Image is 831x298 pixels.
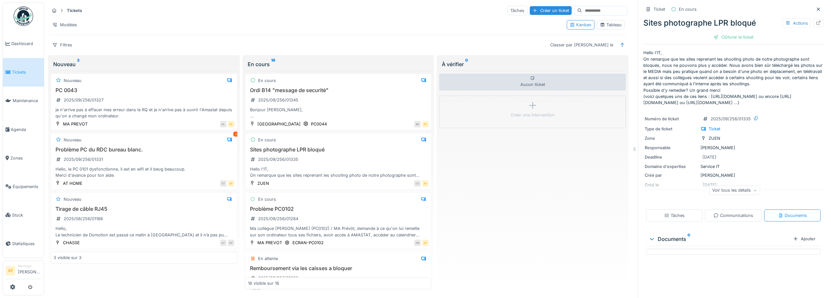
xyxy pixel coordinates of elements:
div: En cours [258,196,276,202]
li: AF [6,266,15,276]
div: ECRAN-PC0102 [292,240,324,246]
div: Kanban [570,22,591,28]
h3: Remboursement via les caisses a bloquer [248,265,429,271]
div: ZUEN [709,135,720,141]
div: 2 [233,132,239,137]
div: Ajouter [790,234,818,243]
div: 2025/08/256/01188 [64,216,103,222]
div: NB [414,240,421,246]
div: [GEOGRAPHIC_DATA] [257,121,301,127]
div: Deadline [645,154,698,160]
h3: Problème PC0102 [248,206,429,212]
h3: Tirage de câble RJ45 [54,206,234,212]
a: Zones [3,144,44,172]
div: Clôturer le ticket [711,33,756,42]
div: Ticket [653,6,665,12]
sup: 0 [688,235,690,243]
div: 2025/09/256/01335 [711,116,751,122]
span: Statistiques [12,241,41,247]
sup: 0 [465,60,468,68]
div: Responsable [645,145,698,151]
div: Classer par [PERSON_NAME] le [547,40,616,50]
a: Tickets [3,58,44,87]
span: Agenda [11,126,41,133]
a: Équipements [3,172,44,201]
div: Modèles [49,20,80,30]
li: [PERSON_NAME] [18,264,41,278]
div: Créer un ticket [530,6,572,15]
div: En cours [248,60,429,68]
div: Communications [713,212,753,219]
div: PC0044 [311,121,327,127]
h3: Problème PC du RDC bureau blanc. [54,147,234,153]
div: Nouveau [64,137,81,143]
div: MA PREVOT [257,240,282,246]
div: Hello l'IT, On remarque que les sites reprenant les shooting photo de notre photographe sont bloq... [248,166,429,178]
div: Documents [778,212,807,219]
div: AF [228,180,234,187]
strong: Tickets [64,7,85,14]
div: Actions [782,18,811,28]
div: Aucun ticket [439,74,626,90]
a: Stock [3,201,44,229]
div: Numéro de ticket [645,116,698,122]
div: CHASSE [63,240,80,246]
div: GP [228,240,234,246]
a: Maintenance [3,87,44,115]
div: Bonjour [PERSON_NAME], Le magasin est fermé [DATE], mais je tenais tout de même à vous signaler q... [248,107,429,119]
img: Badge_color-CXgf-gQk.svg [14,6,33,26]
p: Hello l'IT, On remarque que les sites reprenant les shooting photo de notre photographe sont bloq... [643,50,823,106]
div: Voir tous les détails [709,185,760,195]
a: AF Manager[PERSON_NAME] [6,264,41,279]
div: Type de ticket [645,126,698,132]
div: 2025/09/256/01335 [258,156,298,162]
a: Dashboard [3,30,44,58]
div: Tâches [664,212,685,219]
div: BR [414,121,421,127]
a: Statistiques [3,229,44,258]
div: [PERSON_NAME] [645,172,822,178]
div: En attente [258,256,278,262]
div: ST [220,180,227,187]
div: Ticket [709,126,720,132]
div: je n'arrive pas à effacer mes erreur dans le RQ et je n'arrive pas à ouvrir l'Amastat depuis qu'o... [54,107,234,119]
div: 2025/09/256/01345 [258,97,298,103]
div: 2025/09/256/01327 [64,97,104,103]
div: Ma collègue [PERSON_NAME] (PC0102) / MA Prévôt, demande à ce qu'on lui remette sur son ordinateur... [248,225,429,238]
div: Hello, le PC 0101 dysfonctionne, il est en wifi et il beug beaucoup. Merci d'avance pour ton aide. [54,166,234,178]
div: AF [422,240,428,246]
div: MA PREVOT [63,121,88,127]
span: Tickets [12,69,41,75]
h3: Sites photographe LPR bloqué [248,147,429,153]
div: AF [220,240,227,246]
div: Documents [649,235,790,243]
div: AF [422,121,428,127]
div: AF [228,121,234,127]
span: Stock [12,212,41,218]
div: En cours [679,6,697,12]
div: 16 visible sur 16 [248,280,279,286]
a: Agenda [3,115,44,144]
div: À vérifier [442,60,623,68]
div: [PERSON_NAME] [645,145,822,151]
div: Filtres [49,40,75,50]
div: HL [220,121,227,127]
sup: 3 [77,60,80,68]
div: Manager [18,264,41,268]
div: 2025/09/256/01331 [64,156,103,162]
span: Équipements [13,184,41,190]
div: AF [422,180,428,187]
div: En cours [258,77,276,84]
div: Créer une intervention [511,112,555,118]
div: Sites photographe LPR bloqué [643,17,823,29]
div: CV [414,180,421,187]
div: 2025/09/256/01284 [258,216,298,222]
h3: Ordi B14 "message de securité" [248,87,429,93]
div: Domaine d'expertise [645,163,698,170]
div: Tableau [600,22,622,28]
div: Zone [645,135,698,141]
div: Nouveau [64,77,81,84]
div: ZUEN [257,180,269,186]
div: Nouveau [53,60,235,68]
sup: 16 [271,60,275,68]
